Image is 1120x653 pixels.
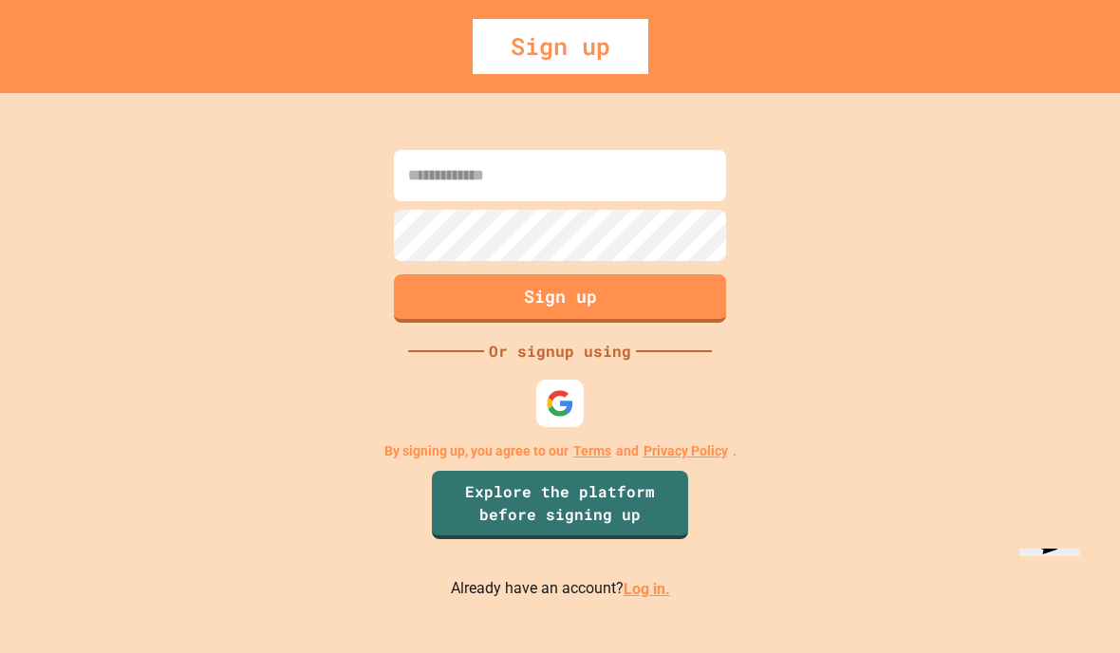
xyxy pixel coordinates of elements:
[624,580,670,598] a: Log in.
[546,389,574,418] img: google-icon.svg
[394,274,726,323] button: Sign up
[1012,549,1104,637] iframe: chat widget
[473,19,648,74] div: Sign up
[384,441,737,461] p: By signing up, you agree to our and .
[484,340,636,363] div: Or signup using
[432,471,688,539] a: Explore the platform before signing up
[573,441,611,461] a: Terms
[451,577,670,601] p: Already have an account?
[644,441,728,461] a: Privacy Policy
